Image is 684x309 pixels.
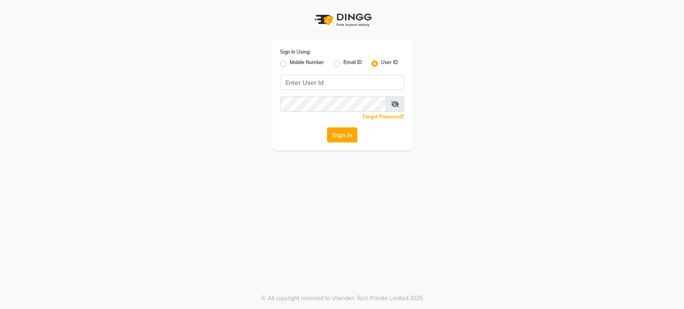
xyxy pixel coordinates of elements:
label: Email ID [343,59,362,68]
label: User ID [381,59,398,68]
label: Mobile Number [290,59,324,68]
label: Sign In Using: [280,48,311,56]
input: Username [280,96,386,112]
input: Username [280,75,404,90]
button: Sign In [327,127,357,142]
a: Forgot Password? [363,114,404,120]
img: logo1.svg [310,8,374,32]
